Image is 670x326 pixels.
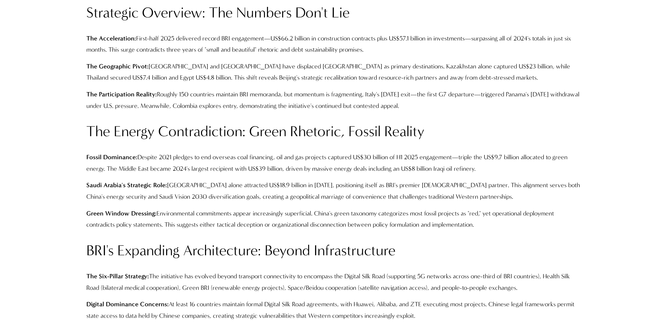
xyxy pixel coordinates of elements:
p: First-half 2025 delivered record BRI engagement—US$66.2 billion in construction contracts plus US... [86,33,584,56]
h2: BRI's Expanding Architecture: Beyond Infrastructure [86,241,584,260]
strong: The Six-Pillar Strategy: [86,272,149,280]
p: [GEOGRAPHIC_DATA] alone attracted US$18.9 billion in [DATE], positioning itself as BRI's premier ... [86,180,584,202]
p: Despite 2021 pledges to end overseas coal financing, oil and gas projects captured US$30 billion ... [86,152,584,174]
p: [GEOGRAPHIC_DATA] and [GEOGRAPHIC_DATA] have displaced [GEOGRAPHIC_DATA] as primary destinations.... [86,61,584,84]
strong: Digital Dominance Concerns: [86,300,169,308]
p: The initiative has evolved beyond transport connectivity to encompass the Digital Silk Road (supp... [86,271,584,293]
strong: The Geographic Pivot: [86,63,149,70]
strong: The Acceleration: [86,35,136,42]
strong: Fossil Dominance: [86,153,137,161]
p: Roughly 150 countries maintain BRI memoranda, but momentum is fragmenting. Italy's [DATE] exit—th... [86,89,584,112]
h2: The Energy Contradiction: Green Rhetoric, Fossil Reality [86,122,584,141]
p: Environmental commitments appear increasingly superficial. China's green taxonomy categorizes mos... [86,208,584,231]
h2: Strategic Overview: The Numbers Don't Lie [86,3,584,22]
strong: Saudi Arabia's Strategic Role: [86,181,167,189]
p: At least 16 countries maintain formal Digital Silk Road agreements, with Huawei, Alibaba, and ZTE... [86,299,584,321]
strong: The Participation Reality: [86,90,157,98]
strong: Green Window Dressing: [86,210,157,217]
